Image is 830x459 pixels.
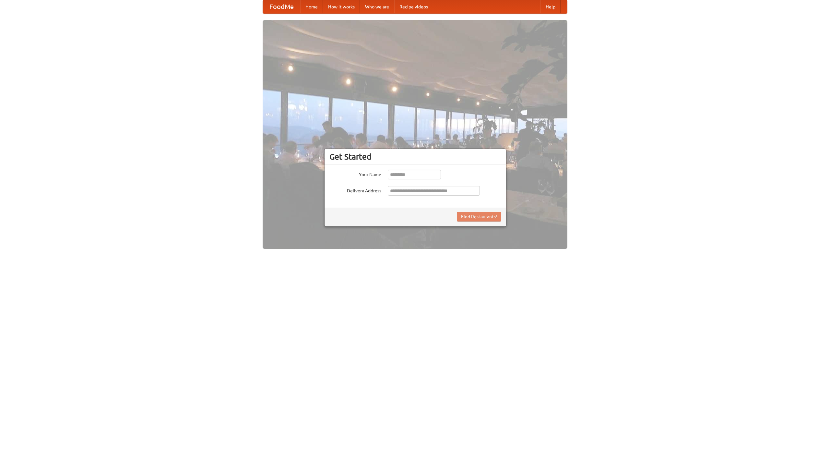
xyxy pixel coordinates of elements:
a: Help [540,0,561,13]
a: How it works [323,0,360,13]
a: Home [300,0,323,13]
label: Delivery Address [329,186,381,194]
button: Find Restaurants! [457,212,501,222]
label: Your Name [329,170,381,178]
h3: Get Started [329,152,501,162]
a: Who we are [360,0,394,13]
a: FoodMe [263,0,300,13]
a: Recipe videos [394,0,433,13]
